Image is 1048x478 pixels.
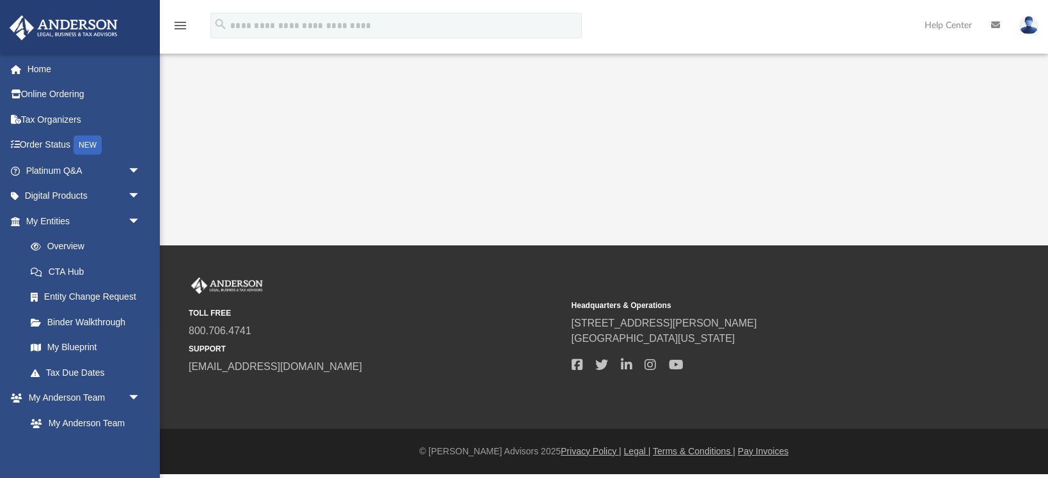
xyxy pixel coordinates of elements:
[738,446,788,456] a: Pay Invoices
[189,277,265,294] img: Anderson Advisors Platinum Portal
[214,17,228,31] i: search
[9,132,160,158] a: Order StatusNEW
[653,446,735,456] a: Terms & Conditions |
[9,56,160,82] a: Home
[9,158,160,183] a: Platinum Q&Aarrow_drop_down
[189,307,563,319] small: TOLL FREE
[18,360,160,385] a: Tax Due Dates
[1019,16,1038,35] img: User Pic
[9,183,160,209] a: Digital Productsarrow_drop_down
[18,309,160,335] a: Binder Walkthrough
[128,385,153,412] span: arrow_drop_down
[572,300,946,311] small: Headquarters & Operations
[9,385,153,411] a: My Anderson Teamarrow_drop_down
[128,208,153,235] span: arrow_drop_down
[9,107,160,132] a: Tax Organizers
[173,18,188,33] i: menu
[572,333,735,344] a: [GEOGRAPHIC_DATA][US_STATE]
[6,15,121,40] img: Anderson Advisors Platinum Portal
[173,24,188,33] a: menu
[18,284,160,310] a: Entity Change Request
[18,234,160,259] a: Overview
[74,135,102,155] div: NEW
[9,82,160,107] a: Online Ordering
[189,343,563,355] small: SUPPORT
[561,446,622,456] a: Privacy Policy |
[18,335,153,360] a: My Blueprint
[189,325,251,336] a: 800.706.4741
[128,158,153,184] span: arrow_drop_down
[189,361,362,372] a: [EMAIL_ADDRESS][DOMAIN_NAME]
[128,183,153,210] span: arrow_drop_down
[572,318,757,328] a: [STREET_ADDRESS][PERSON_NAME]
[9,208,160,234] a: My Entitiesarrow_drop_down
[18,410,147,436] a: My Anderson Team
[624,446,651,456] a: Legal |
[160,445,1048,458] div: © [PERSON_NAME] Advisors 2025
[18,259,160,284] a: CTA Hub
